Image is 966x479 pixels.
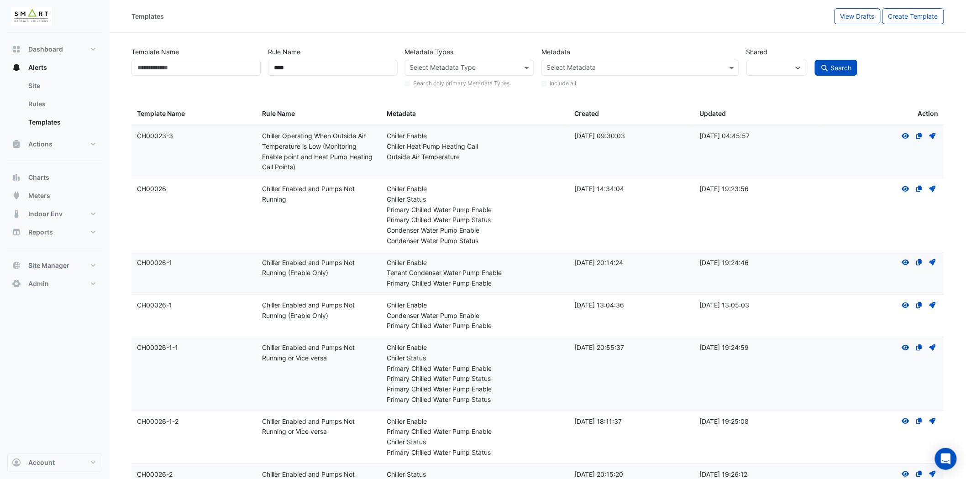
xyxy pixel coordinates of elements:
[902,185,910,193] fa-icon: View
[574,131,688,141] div: [DATE] 09:30:03
[387,427,564,437] div: Primary Chilled Water Pump Enable
[387,205,564,215] div: Primary Chilled Water Pump Enable
[840,12,875,20] span: View Drafts
[550,79,576,88] label: Include all
[541,44,570,60] label: Metadata
[262,417,376,437] div: Chiller Enabled and Pumps Not Running or Vice versa
[137,184,251,194] div: CH00026
[835,8,881,24] button: View Drafts
[574,417,688,427] div: [DATE] 18:11:37
[12,209,21,219] app-icon: Indoor Env
[387,141,564,152] div: Chiller Heat Pump Heating Call
[929,301,937,309] fa-icon: Deploy
[387,343,564,353] div: Chiller Enable
[699,258,814,268] div: [DATE] 19:24:46
[699,417,814,427] div: [DATE] 19:25:08
[387,384,564,395] div: Primary Chilled Water Pump Enable
[28,173,49,182] span: Charts
[902,344,910,351] fa-icon: View
[387,311,564,321] div: Condenser Water Pump Enable
[902,470,910,478] fa-icon: View
[387,321,564,331] div: Primary Chilled Water Pump Enable
[7,135,102,153] button: Actions
[387,109,416,117] span: Metadata
[28,209,63,219] span: Indoor Env
[902,259,910,266] fa-icon: View
[915,417,924,425] fa-icon: The template is owned by a different customer and is shared with you. A copy has to be created to...
[929,470,937,478] fa-icon: Deploy
[12,63,21,72] app-icon: Alerts
[387,374,564,384] div: Primary Chilled Water Pump Status
[137,343,251,353] div: CH00026-1-1
[915,185,924,193] fa-icon: The template is owned by a different customer and is shared with you. A copy has to be created to...
[815,60,858,76] button: Search
[387,194,564,205] div: Chiller Status
[12,173,21,182] app-icon: Charts
[574,258,688,268] div: [DATE] 20:14:24
[929,132,937,140] fa-icon: Deploy
[387,300,564,311] div: Chiller Enable
[387,278,564,289] div: Primary Chilled Water Pump Enable
[545,62,596,74] div: Select Metadata
[137,417,251,427] div: CH00026-1-2
[405,44,454,60] label: Metadata Types
[387,417,564,427] div: Chiller Enable
[7,168,102,187] button: Charts
[12,191,21,200] app-icon: Meters
[830,64,851,72] span: Search
[387,364,564,374] div: Primary Chilled Water Pump Enable
[268,44,300,60] label: Rule Name
[929,259,937,266] fa-icon: Deploy
[387,215,564,225] div: Primary Chilled Water Pump Status
[262,131,376,172] div: Chiller Operating When Outside Air Temperature is Low (Monitoring Enable point and Heat Pump Heat...
[699,300,814,311] div: [DATE] 13:05:03
[7,187,102,205] button: Meters
[935,448,957,470] div: Open Intercom Messenger
[929,344,937,351] fa-icon: Deploy
[387,184,564,194] div: Chiller Enable
[882,8,944,24] button: Create Template
[12,228,21,237] app-icon: Reports
[699,184,814,194] div: [DATE] 19:23:56
[262,343,376,364] div: Chiller Enabled and Pumps Not Running or Vice versa
[7,205,102,223] button: Indoor Env
[21,77,102,95] a: Site
[387,236,564,246] div: Condenser Water Pump Status
[915,344,924,351] fa-icon: The template is owned by a different customer and is shared with you. A copy has to be created to...
[699,343,814,353] div: [DATE] 19:24:59
[137,109,185,117] span: Template Name
[262,109,295,117] span: Rule Name
[902,132,910,140] fa-icon: View
[929,417,937,425] fa-icon: Deploy
[387,131,564,141] div: Chiller Enable
[21,95,102,113] a: Rules
[387,258,564,268] div: Chiller Enable
[574,109,599,117] span: Created
[28,261,69,270] span: Site Manager
[262,258,376,279] div: Chiller Enabled and Pumps Not Running (Enable Only)
[918,109,939,119] span: Action
[387,437,564,448] div: Chiller Status
[137,131,251,141] div: CH00023-3
[915,132,924,140] fa-icon: The template is owned by a different customer and is shared with you. A copy has to be created to...
[387,152,564,162] div: Outside Air Temperature
[12,279,21,288] app-icon: Admin
[28,63,47,72] span: Alerts
[387,353,564,364] div: Chiller Status
[28,191,50,200] span: Meters
[12,45,21,54] app-icon: Dashboard
[28,45,63,54] span: Dashboard
[387,395,564,405] div: Primary Chilled Water Pump Status
[699,109,726,117] span: Updated
[746,44,768,60] label: Shared
[387,448,564,458] div: Primary Chilled Water Pump Status
[915,301,924,309] fa-icon: The template is owned by a different customer and is shared with you. A copy has to be created to...
[915,470,924,478] fa-icon: The template is owned by a different customer and is shared with you. A copy has to be created to...
[28,458,55,467] span: Account
[574,343,688,353] div: [DATE] 20:55:37
[131,44,179,60] label: Template Name
[28,140,52,149] span: Actions
[387,225,564,236] div: Condenser Water Pump Enable
[699,131,814,141] div: [DATE] 04:45:57
[7,275,102,293] button: Admin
